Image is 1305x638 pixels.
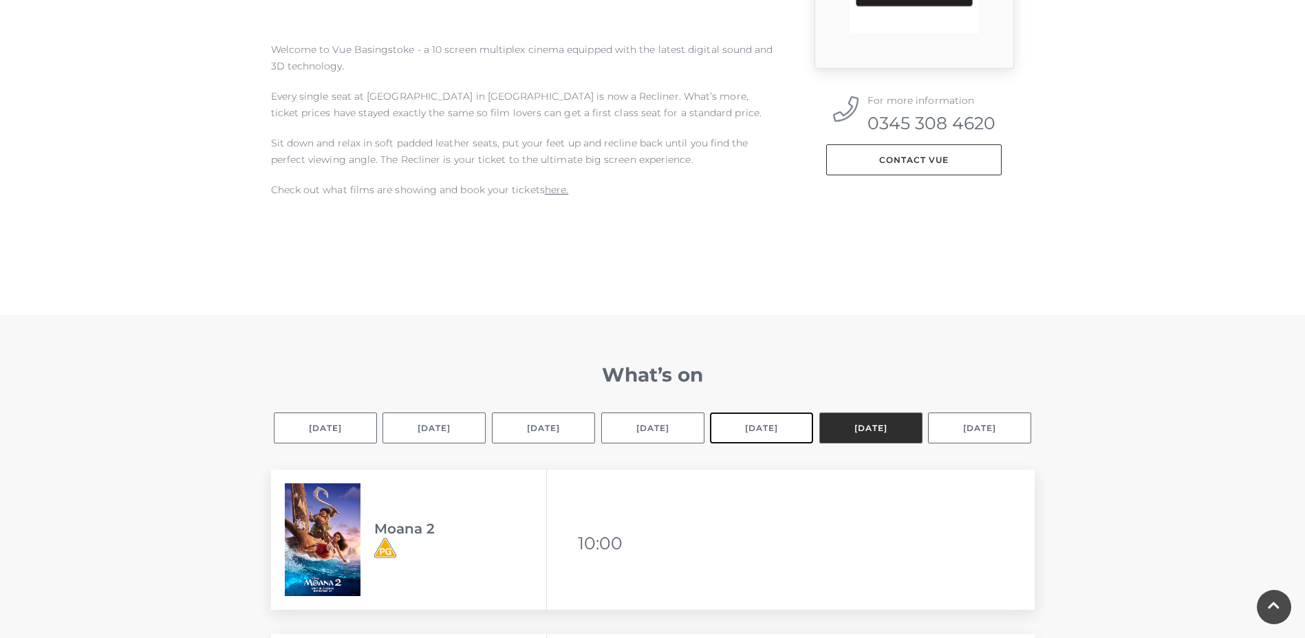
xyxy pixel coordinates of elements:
[274,412,377,443] button: [DATE]
[492,412,595,443] button: [DATE]
[374,520,546,537] h3: Moana 2
[819,412,923,443] button: [DATE]
[271,135,773,168] p: Sit down and relax in soft padded leather seats, put your feet up and recline back until you find...
[710,412,813,443] button: [DATE]
[271,181,773,198] p: Check out what films are showing and book your tickets
[601,412,704,443] button: [DATE]
[271,363,1035,386] h2: What’s on
[928,412,1031,443] button: [DATE]
[826,144,1002,175] a: Contact Vue
[271,88,773,121] p: Every single seat at [GEOGRAPHIC_DATA] in [GEOGRAPHIC_DATA] is now a Recliner. What’s more, ticke...
[578,527,626,560] li: 10:00
[867,114,995,132] a: 0345 308 4620
[271,41,773,74] p: Welcome to Vue Basingstoke - a 10 screen multiplex cinema equipped with the latest digital sound ...
[382,412,486,443] button: [DATE]
[545,184,568,196] a: here.
[867,92,995,109] p: For more information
